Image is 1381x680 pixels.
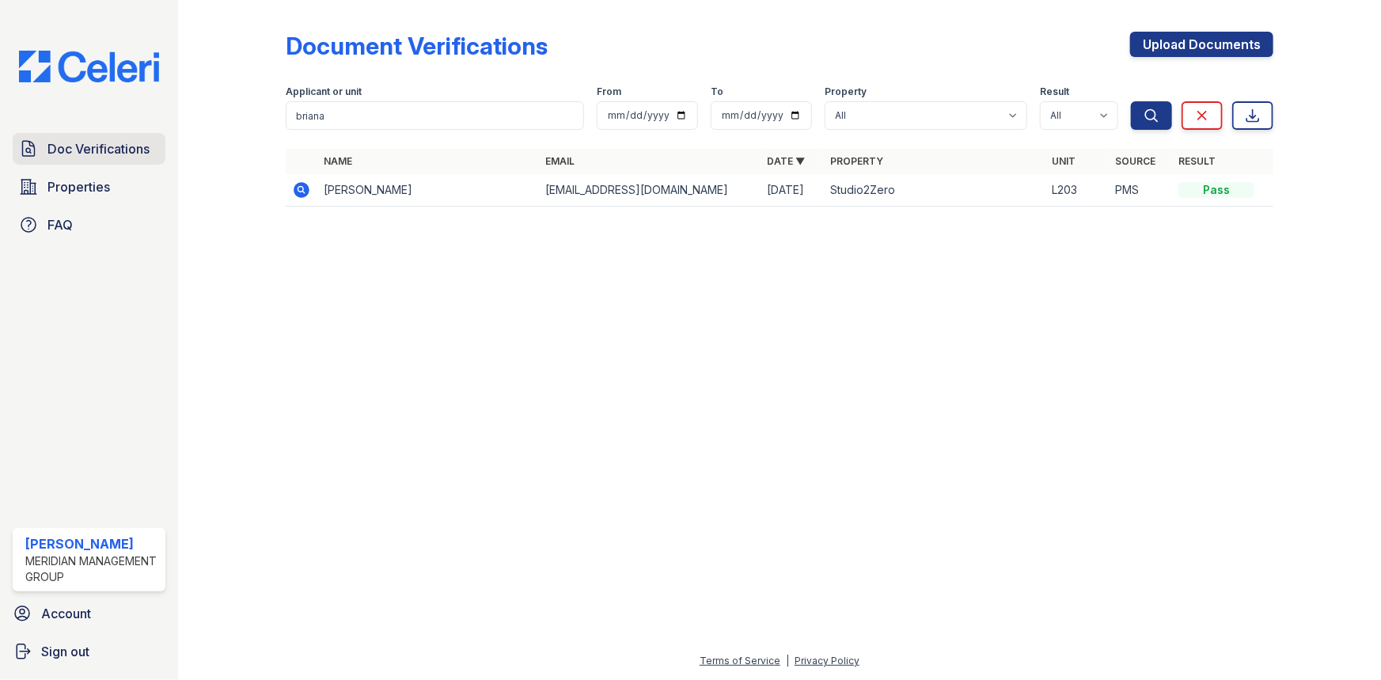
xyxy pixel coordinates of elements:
[41,604,91,623] span: Account
[824,174,1045,207] td: Studio2Zero
[1178,155,1216,167] a: Result
[767,155,805,167] a: Date ▼
[25,534,159,553] div: [PERSON_NAME]
[13,171,165,203] a: Properties
[13,133,165,165] a: Doc Verifications
[286,32,548,60] div: Document Verifications
[1040,85,1069,98] label: Result
[597,85,621,98] label: From
[324,155,352,167] a: Name
[1115,155,1155,167] a: Source
[47,139,150,158] span: Doc Verifications
[545,155,575,167] a: Email
[6,636,172,667] a: Sign out
[711,85,723,98] label: To
[1045,174,1109,207] td: L203
[286,101,584,130] input: Search by name, email, or unit number
[25,553,159,585] div: Meridian Management Group
[47,177,110,196] span: Properties
[761,174,824,207] td: [DATE]
[13,209,165,241] a: FAQ
[830,155,883,167] a: Property
[1178,182,1254,198] div: Pass
[41,642,89,661] span: Sign out
[1052,155,1076,167] a: Unit
[795,655,859,667] a: Privacy Policy
[786,655,789,667] div: |
[1130,32,1273,57] a: Upload Documents
[1109,174,1172,207] td: PMS
[6,598,172,629] a: Account
[47,215,73,234] span: FAQ
[825,85,867,98] label: Property
[700,655,780,667] a: Terms of Service
[286,85,362,98] label: Applicant or unit
[317,174,539,207] td: [PERSON_NAME]
[539,174,761,207] td: [EMAIL_ADDRESS][DOMAIN_NAME]
[6,51,172,82] img: CE_Logo_Blue-a8612792a0a2168367f1c8372b55b34899dd931a85d93a1a3d3e32e68fde9ad4.png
